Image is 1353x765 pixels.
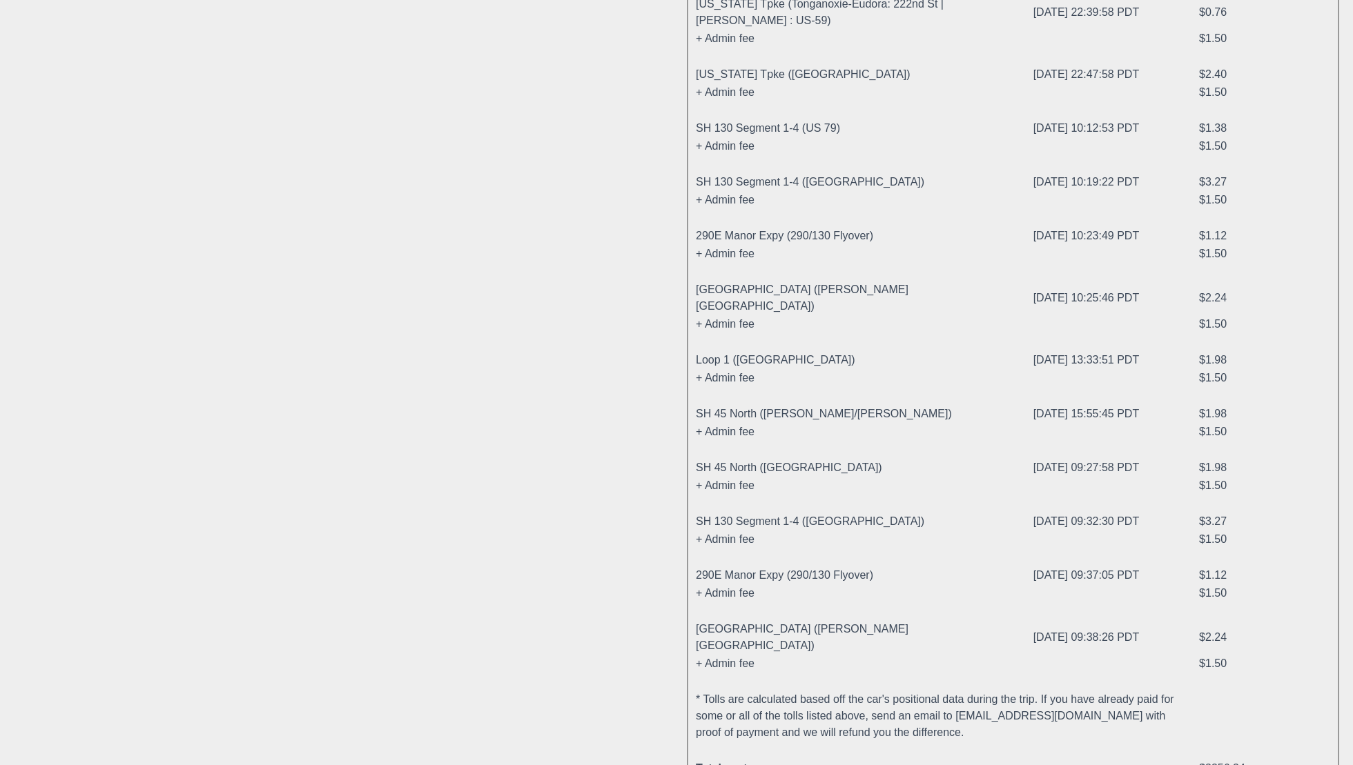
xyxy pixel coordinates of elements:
td: $1.50 [1198,369,1328,387]
td: $1.50 [1198,137,1328,155]
td: $3.27 [1198,173,1328,191]
td: [GEOGRAPHIC_DATA] ([PERSON_NAME][GEOGRAPHIC_DATA]) [695,281,1033,315]
td: * Tolls are calculated based off the car's positional data during the trip. If you have already p... [695,691,1198,742]
td: $1.50 [1198,315,1328,333]
td: $2.24 [1198,620,1328,655]
td: $1.50 [1198,245,1328,263]
td: $1.98 [1198,351,1328,369]
td: $1.98 [1198,405,1328,423]
td: [US_STATE] Tpke ([GEOGRAPHIC_DATA]) [695,66,1033,83]
td: SH 130 Segment 1-4 (US 79) [695,119,1033,137]
td: SH 45 North ([GEOGRAPHIC_DATA]) [695,459,1033,477]
td: $1.50 [1198,655,1328,673]
td: + Admin fee [695,245,1033,263]
td: $1.50 [1198,477,1328,495]
td: [DATE] 09:37:05 PDT [1033,566,1198,584]
td: + Admin fee [695,423,1033,441]
td: $1.50 [1198,423,1328,441]
td: $2.40 [1198,66,1328,83]
td: SH 45 North ([PERSON_NAME]/[PERSON_NAME]) [695,405,1033,423]
td: $2.24 [1198,281,1328,315]
td: $1.12 [1198,227,1328,245]
td: + Admin fee [695,83,1033,101]
td: $1.12 [1198,566,1328,584]
td: [DATE] 13:33:51 PDT [1033,351,1198,369]
td: $1.50 [1198,83,1328,101]
td: $1.50 [1198,30,1328,48]
td: + Admin fee [695,477,1033,495]
td: [DATE] 10:12:53 PDT [1033,119,1198,137]
td: + Admin fee [695,315,1033,333]
td: $3.27 [1198,513,1328,530]
td: [DATE] 22:47:58 PDT [1033,66,1198,83]
td: + Admin fee [695,369,1033,387]
td: SH 130 Segment 1-4 ([GEOGRAPHIC_DATA]) [695,513,1033,530]
td: + Admin fee [695,530,1033,548]
td: 290E Manor Expy (290/130 Flyover) [695,227,1033,245]
td: [DATE] 09:38:26 PDT [1033,620,1198,655]
td: [DATE] 15:55:45 PDT [1033,405,1198,423]
td: $1.98 [1198,459,1328,477]
td: [DATE] 10:25:46 PDT [1033,281,1198,315]
td: Loop 1 ([GEOGRAPHIC_DATA]) [695,351,1033,369]
td: [DATE] 09:32:30 PDT [1033,513,1198,530]
td: $1.50 [1198,530,1328,548]
td: + Admin fee [695,137,1033,155]
td: SH 130 Segment 1-4 ([GEOGRAPHIC_DATA]) [695,173,1033,191]
td: $1.50 [1198,191,1328,209]
td: $1.38 [1198,119,1328,137]
td: 290E Manor Expy (290/130 Flyover) [695,566,1033,584]
td: + Admin fee [695,30,1033,48]
td: + Admin fee [695,655,1033,673]
td: [GEOGRAPHIC_DATA] ([PERSON_NAME][GEOGRAPHIC_DATA]) [695,620,1033,655]
td: + Admin fee [695,584,1033,602]
td: [DATE] 10:19:22 PDT [1033,173,1198,191]
td: + Admin fee [695,191,1033,209]
td: [DATE] 10:23:49 PDT [1033,227,1198,245]
td: [DATE] 09:27:58 PDT [1033,459,1198,477]
td: $1.50 [1198,584,1328,602]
